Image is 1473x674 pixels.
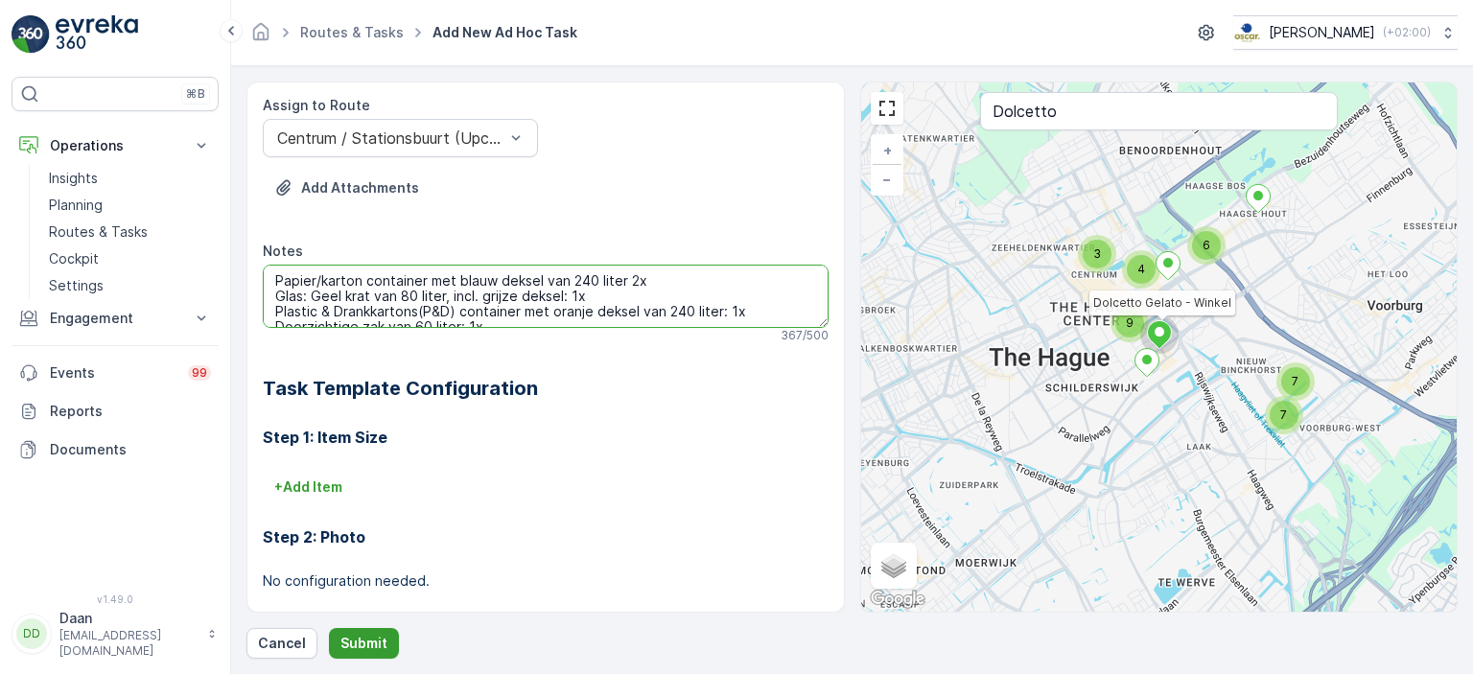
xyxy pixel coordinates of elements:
[301,178,419,198] p: Add Attachments
[300,24,404,40] a: Routes & Tasks
[340,634,387,653] p: Submit
[873,136,901,165] a: Zoom In
[1122,250,1160,289] div: 4
[12,354,219,392] a: Events99
[50,440,211,459] p: Documents
[873,94,901,123] a: View Fullscreen
[12,593,219,605] span: v 1.49.0
[1233,15,1458,50] button: [PERSON_NAME](+02:00)
[49,169,98,188] p: Insights
[866,587,929,612] a: Open this area in Google Maps (opens a new window)
[263,472,354,502] button: +Add Item
[263,243,303,259] label: Notes
[1233,22,1261,43] img: basis-logo_rgb2x.png
[250,29,271,45] a: Homepage
[1276,362,1315,401] div: 7
[1269,23,1375,42] p: [PERSON_NAME]
[41,219,219,245] a: Routes & Tasks
[49,249,99,268] p: Cockpit
[781,328,829,343] p: 367 / 500
[1126,315,1134,330] span: 9
[12,15,50,54] img: logo
[866,587,929,612] img: Google
[329,628,399,659] button: Submit
[192,365,207,381] p: 99
[263,173,431,203] button: Upload File
[12,392,219,430] a: Reports
[429,23,581,42] span: Add New Ad Hoc Task
[263,374,829,403] h2: Task Template Configuration
[49,196,103,215] p: Planning
[12,430,219,469] a: Documents
[1078,235,1116,273] div: 3
[980,92,1338,130] input: Search address or service points
[41,245,219,272] a: Cockpit
[1203,238,1210,252] span: 6
[263,426,829,449] h3: Step 1: Item Size
[50,402,211,421] p: Reports
[873,165,901,194] a: Zoom Out
[41,165,219,192] a: Insights
[263,97,370,113] label: Assign to Route
[882,171,892,187] span: −
[883,142,892,158] span: +
[263,525,829,548] h3: Step 2: Photo
[246,628,317,659] button: Cancel
[49,276,104,295] p: Settings
[41,192,219,219] a: Planning
[1280,407,1287,422] span: 7
[1292,374,1298,388] span: 7
[12,299,219,337] button: Engagement
[873,545,915,587] a: Layers
[263,571,829,591] p: No configuration needed.
[16,618,47,649] div: DD
[41,272,219,299] a: Settings
[49,222,148,242] p: Routes & Tasks
[56,15,138,54] img: logo_light-DOdMpM7g.png
[12,609,219,659] button: DDDaan[EMAIL_ADDRESS][DOMAIN_NAME]
[50,136,180,155] p: Operations
[59,628,198,659] p: [EMAIL_ADDRESS][DOMAIN_NAME]
[12,127,219,165] button: Operations
[1111,304,1149,342] div: 9
[274,477,342,497] p: + Add Item
[263,265,829,328] textarea: Papier/karton container met blauw deksel van 240 liter 2x Glas: Geel krat van 80 liter, incl. gri...
[1137,262,1145,276] span: 4
[186,86,205,102] p: ⌘B
[1383,25,1431,40] p: ( +02:00 )
[258,634,306,653] p: Cancel
[1265,396,1303,434] div: 7
[1187,226,1226,265] div: 6
[59,609,198,628] p: Daan
[50,309,180,328] p: Engagement
[1093,246,1101,261] span: 3
[50,363,176,383] p: Events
